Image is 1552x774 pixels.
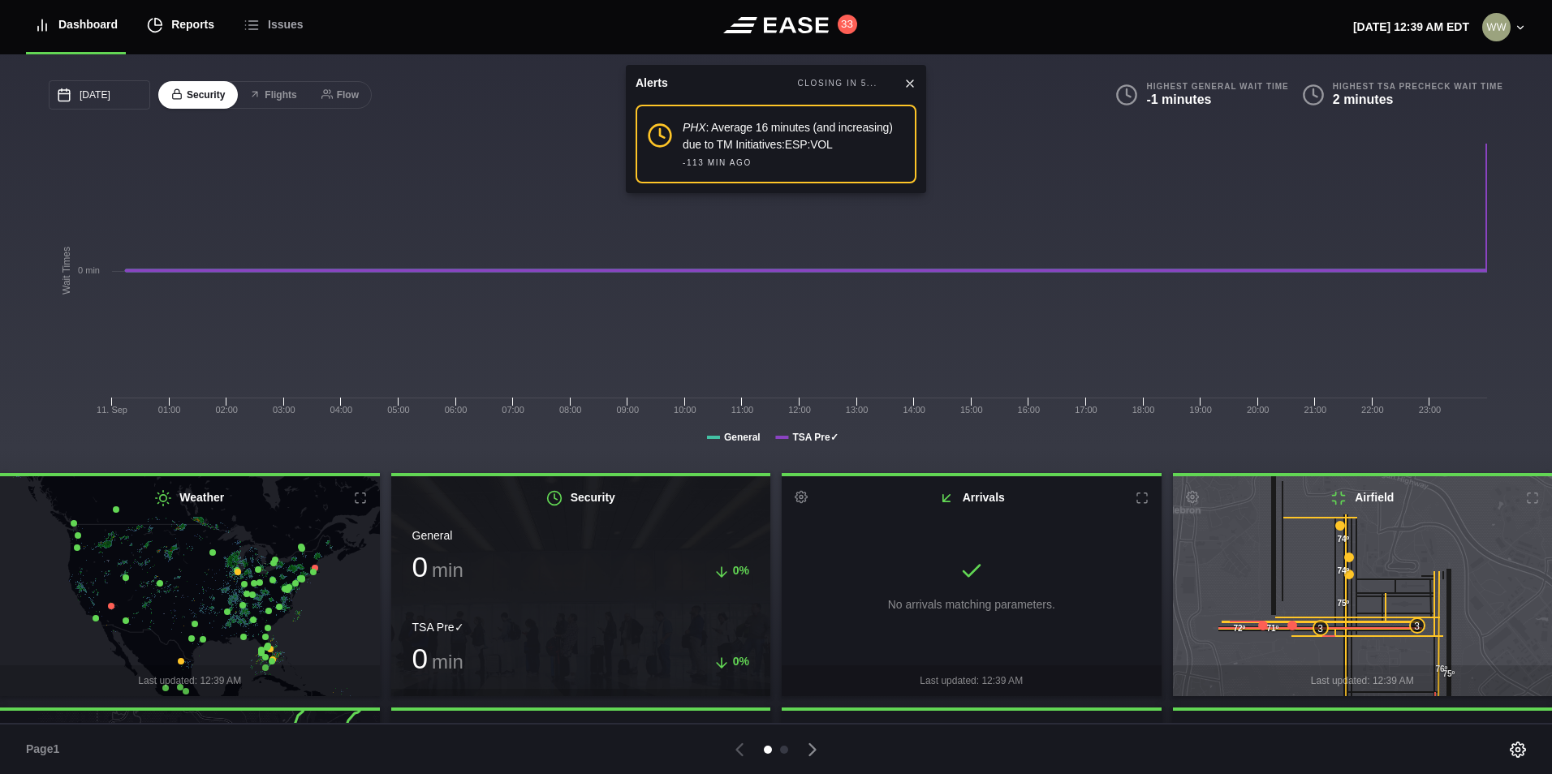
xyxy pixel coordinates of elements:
span: Page 1 [26,741,67,758]
span: min [432,559,463,581]
h3: 0 [412,553,463,581]
input: mm/dd/yyyy [49,80,150,110]
text: 12:00 [788,405,811,415]
text: 20:00 [1247,405,1270,415]
div: General [412,527,750,544]
div: Alerts [636,75,668,92]
div: Last updated: 12:39 AM [782,665,1162,696]
text: 06:00 [445,405,468,415]
text: 19:00 [1189,405,1212,415]
button: Flights [236,81,309,110]
b: -1 minutes [1146,92,1211,106]
text: 05:00 [387,405,410,415]
div: TSA Pre✓ [412,619,750,636]
div: CLOSING IN 5... [798,77,877,90]
div: Last updated: 12:39 AM [391,689,771,720]
img: 44fab04170f095a2010eee22ca678195 [1482,13,1511,41]
tspan: 0 min [78,265,100,275]
text: 02:00 [215,405,238,415]
text: 10:00 [674,405,696,415]
h2: Arrivals [782,476,1162,519]
div: 3 [1409,617,1425,634]
b: Highest General Wait Time [1146,81,1288,92]
b: 2 minutes [1333,92,1394,106]
text: 23:00 [1419,405,1442,415]
text: 17:00 [1075,405,1097,415]
text: 15:00 [960,405,983,415]
text: 04:00 [330,405,353,415]
tspan: 11. Sep [97,405,127,415]
div: 3 [1313,620,1329,636]
tspan: General [724,432,761,443]
span: min [432,651,463,673]
text: 11:00 [731,405,754,415]
div: -113 MIN AGO [683,157,752,169]
text: 03:00 [273,405,295,415]
div: : Average 16 minutes (and increasing) due to TM Initiatives:ESP:VOL [683,119,905,153]
text: 08:00 [559,405,582,415]
h2: Departures [782,711,1162,754]
h2: Parking [391,711,771,754]
text: 09:00 [616,405,639,415]
p: No arrivals matching parameters. [888,596,1055,613]
text: 16:00 [1018,405,1041,415]
b: Highest TSA PreCheck Wait Time [1333,81,1503,92]
h2: Security [391,476,771,519]
span: 0% [733,655,749,668]
text: 18:00 [1132,405,1155,415]
button: Flow [308,81,372,110]
text: 22:00 [1361,405,1384,415]
p: [DATE] 12:39 AM EDT [1353,19,1469,36]
text: 01:00 [158,405,181,415]
text: 13:00 [846,405,869,415]
text: 07:00 [502,405,524,415]
h3: 0 [412,644,463,673]
text: 21:00 [1304,405,1326,415]
tspan: Wait Times [61,247,72,295]
span: 0% [733,564,749,577]
button: 33 [838,15,857,34]
em: PHX [683,121,705,134]
button: Security [158,81,238,110]
text: 14:00 [903,405,925,415]
tspan: TSA Pre✓ [792,432,838,443]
